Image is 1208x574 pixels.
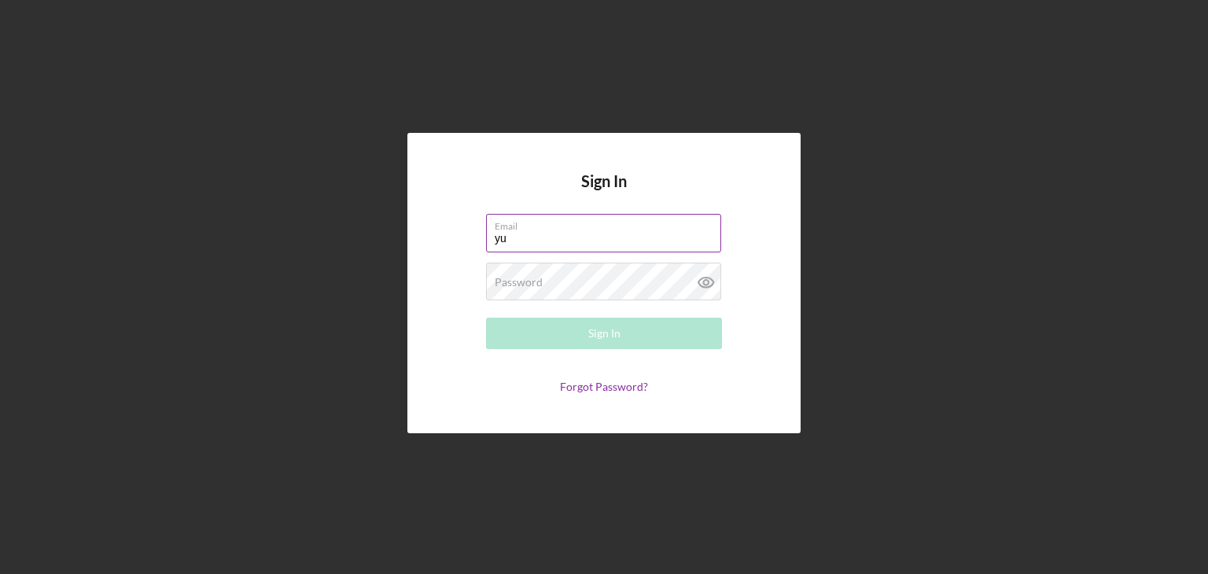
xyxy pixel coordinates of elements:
label: Email [495,215,721,232]
button: Sign In [486,318,722,349]
a: Forgot Password? [560,380,648,393]
div: Sign In [588,318,621,349]
label: Password [495,276,543,289]
h4: Sign In [581,172,627,214]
